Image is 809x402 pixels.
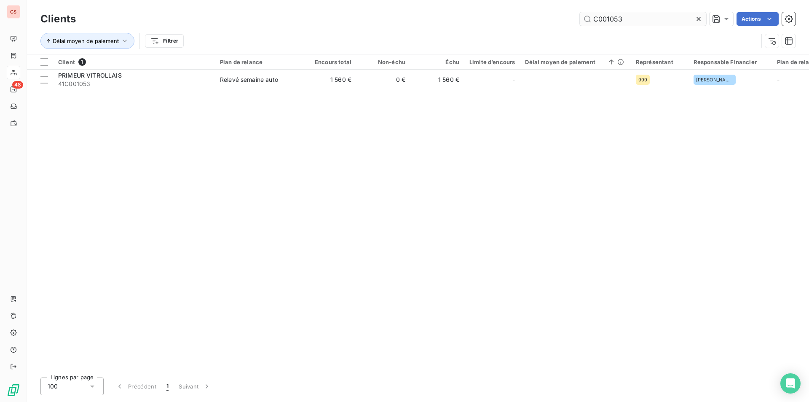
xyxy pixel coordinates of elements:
[48,382,58,391] span: 100
[694,59,767,65] div: Responsable Financier
[58,80,210,88] span: 41C001053
[737,12,779,26] button: Actions
[58,72,122,79] span: PRIMEUR VITROLLAIS
[110,378,161,395] button: Précédent
[220,76,278,84] div: Relevé semaine auto
[7,383,20,397] img: Logo LeanPay
[303,70,356,90] td: 1 560 €
[525,59,625,65] div: Délai moyen de paiement
[469,59,515,65] div: Limite d’encours
[161,378,174,395] button: 1
[512,76,515,84] span: -
[356,70,410,90] td: 0 €
[145,34,184,48] button: Filtrer
[696,77,733,82] span: [PERSON_NAME]
[7,83,20,96] a: 48
[58,59,75,65] span: Client
[78,58,86,66] span: 1
[7,5,20,19] div: GS
[362,59,405,65] div: Non-échu
[53,38,119,44] span: Délai moyen de paiement
[777,76,780,83] span: -
[40,11,76,27] h3: Clients
[580,12,706,26] input: Rechercher
[220,59,297,65] div: Plan de relance
[308,59,351,65] div: Encours total
[174,378,216,395] button: Suivant
[166,382,169,391] span: 1
[415,59,459,65] div: Échu
[12,81,23,89] span: 48
[636,59,683,65] div: Représentant
[638,77,647,82] span: 999
[40,33,134,49] button: Délai moyen de paiement
[780,373,801,394] div: Open Intercom Messenger
[410,70,464,90] td: 1 560 €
